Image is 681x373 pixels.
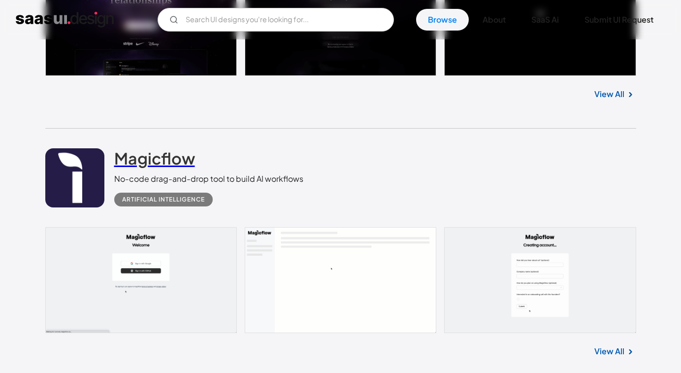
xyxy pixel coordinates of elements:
[594,88,624,100] a: View All
[114,173,303,185] div: No-code drag-and-drop tool to build AI workflows
[122,194,205,205] div: Artificial Intelligence
[158,8,394,32] input: Search UI designs you're looking for...
[114,148,195,168] h2: Magicflow
[594,345,624,357] a: View All
[158,8,394,32] form: Email Form
[471,9,518,31] a: About
[416,9,469,31] a: Browse
[114,148,195,173] a: Magicflow
[573,9,665,31] a: Submit UI Request
[16,12,114,28] a: home
[519,9,571,31] a: SaaS Ai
